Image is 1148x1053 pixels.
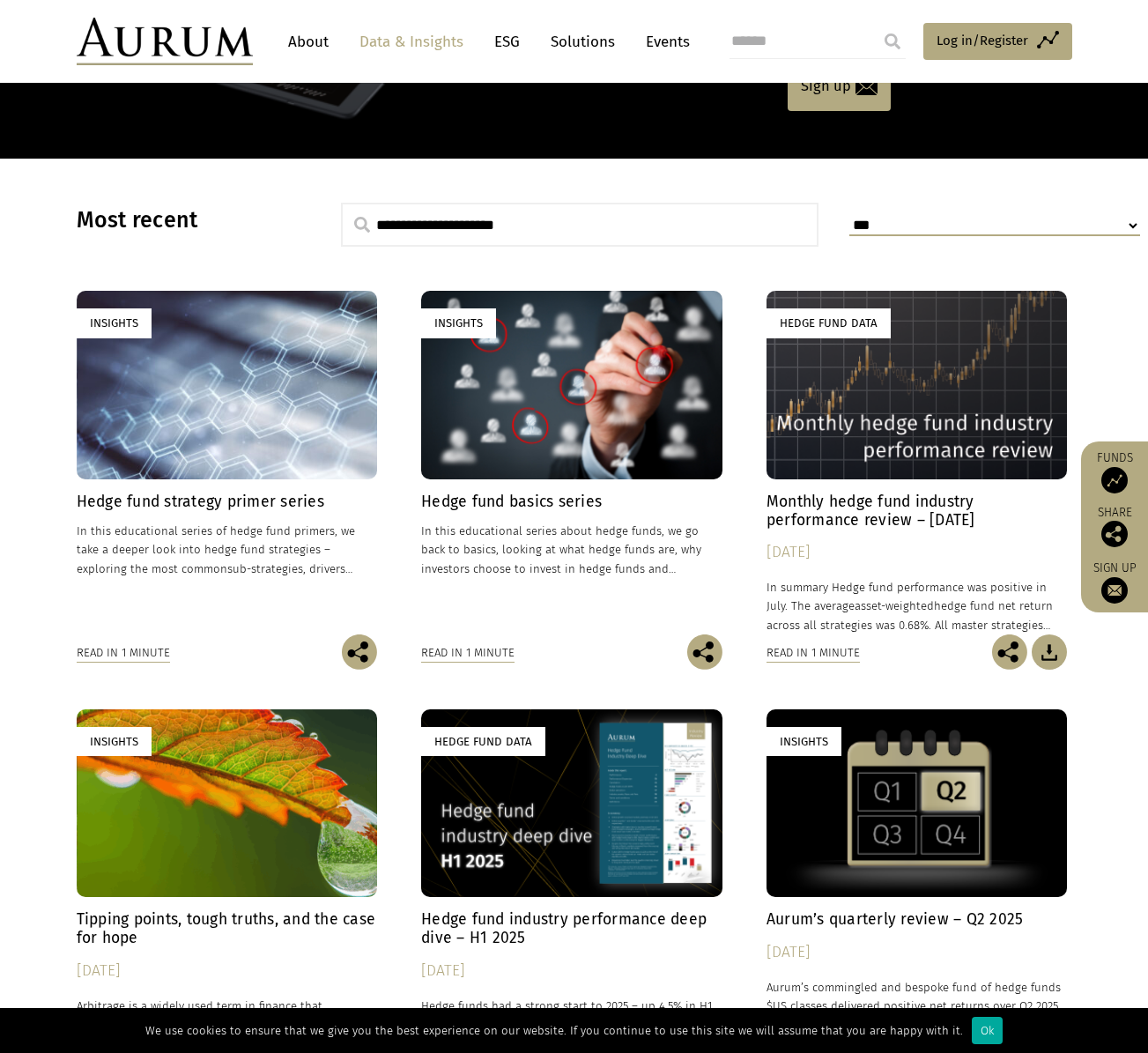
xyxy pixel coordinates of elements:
[227,562,303,575] span: sub-strategies
[1090,450,1139,493] a: Funds
[767,493,1068,530] h4: Monthly hedge fund industry performance review – [DATE]
[77,643,170,663] div: Read in 1 minute
[767,578,1068,634] p: In summary Hedge fund performance was positive in July. The average hedge fund net return across ...
[77,291,378,634] a: Insights Hedge fund strategy primer series In this educational series of hedge fund primers, we t...
[342,634,377,670] img: Share this post
[77,522,378,577] p: In this educational series of hedge fund primers, we take a deeper look into hedge fund strategie...
[875,24,910,59] input: Submit
[767,643,860,663] div: Read in 1 minute
[421,643,515,663] div: Read in 1 minute
[421,910,722,947] h4: Hedge fund industry performance deep dive – H1 2025
[421,291,722,634] a: Insights Hedge fund basics series In this educational series about hedge funds, we go back to bas...
[77,493,378,511] h4: Hedge fund strategy primer series
[992,634,1027,670] img: Share this post
[767,709,1068,1052] a: Insights Aurum’s quarterly review – Q2 2025 [DATE] Aurum’s commingled and bespoke fund of hedge f...
[923,23,1072,60] a: Log in/Register
[485,26,529,58] a: ESG
[77,997,378,1052] p: Arbitrage is a widely used term in finance that encompasses a broad range of strategies designed ...
[767,308,891,337] div: Hedge Fund Data
[77,727,152,756] div: Insights
[1101,521,1128,547] img: Share this post
[1101,467,1128,493] img: Access Funds
[421,727,545,756] div: Hedge Fund Data
[637,26,690,58] a: Events
[972,1017,1003,1044] div: Ok
[855,78,878,95] img: email-icon
[77,207,297,234] h3: Most recent
[421,997,722,1052] p: Hedge funds had a strong start to 2025 – up 4.5% in H1, albeit they underperformed bonds, +7.3% a...
[1101,577,1128,604] img: Sign up to our newsletter
[855,599,934,612] span: asset-weighted
[1090,507,1139,547] div: Share
[421,493,722,511] h4: Hedge fund basics series
[767,910,1068,929] h4: Aurum’s quarterly review – Q2 2025
[421,308,496,337] div: Insights
[767,940,1068,965] div: [DATE]
[354,217,370,233] img: search.svg
[77,910,378,947] h4: Tipping points, tough truths, and the case for hope
[1090,560,1139,604] a: Sign up
[279,26,337,58] a: About
[687,634,722,670] img: Share this post
[542,26,624,58] a: Solutions
[77,18,253,65] img: Aurum
[77,959,378,983] div: [DATE]
[351,26,472,58] a: Data & Insights
[788,62,891,111] a: Sign up
[937,30,1028,51] span: Log in/Register
[767,978,1068,1034] p: Aurum’s commingled and bespoke fund of hedge funds $US classes delivered positive net returns ove...
[421,522,722,577] p: In this educational series about hedge funds, we go back to basics, looking at what hedge funds a...
[767,727,841,756] div: Insights
[77,308,152,337] div: Insights
[767,540,1068,565] div: [DATE]
[767,291,1068,634] a: Hedge Fund Data Monthly hedge fund industry performance review – [DATE] [DATE] In summary Hedge f...
[77,709,378,1052] a: Insights Tipping points, tough truths, and the case for hope [DATE] Arbitrage is a widely used te...
[1032,634,1067,670] img: Download Article
[421,959,722,983] div: [DATE]
[421,709,722,1052] a: Hedge Fund Data Hedge fund industry performance deep dive – H1 2025 [DATE] Hedge funds had a stro...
